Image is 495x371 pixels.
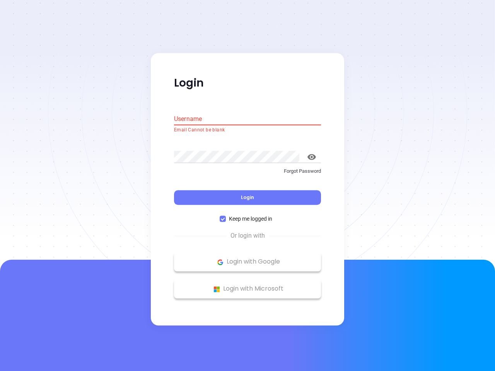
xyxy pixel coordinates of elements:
button: toggle password visibility [302,148,321,166]
p: Email Cannot be blank [174,126,321,134]
p: Login [174,76,321,90]
a: Forgot Password [174,167,321,181]
img: Google Logo [215,257,225,267]
span: Or login with [227,231,269,241]
button: Microsoft Logo Login with Microsoft [174,279,321,299]
button: Google Logo Login with Google [174,252,321,272]
p: Login with Google [178,256,317,268]
p: Login with Microsoft [178,283,317,295]
button: Login [174,191,321,205]
span: Keep me logged in [226,215,275,223]
img: Microsoft Logo [212,284,222,294]
p: Forgot Password [174,167,321,175]
span: Login [241,194,254,201]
